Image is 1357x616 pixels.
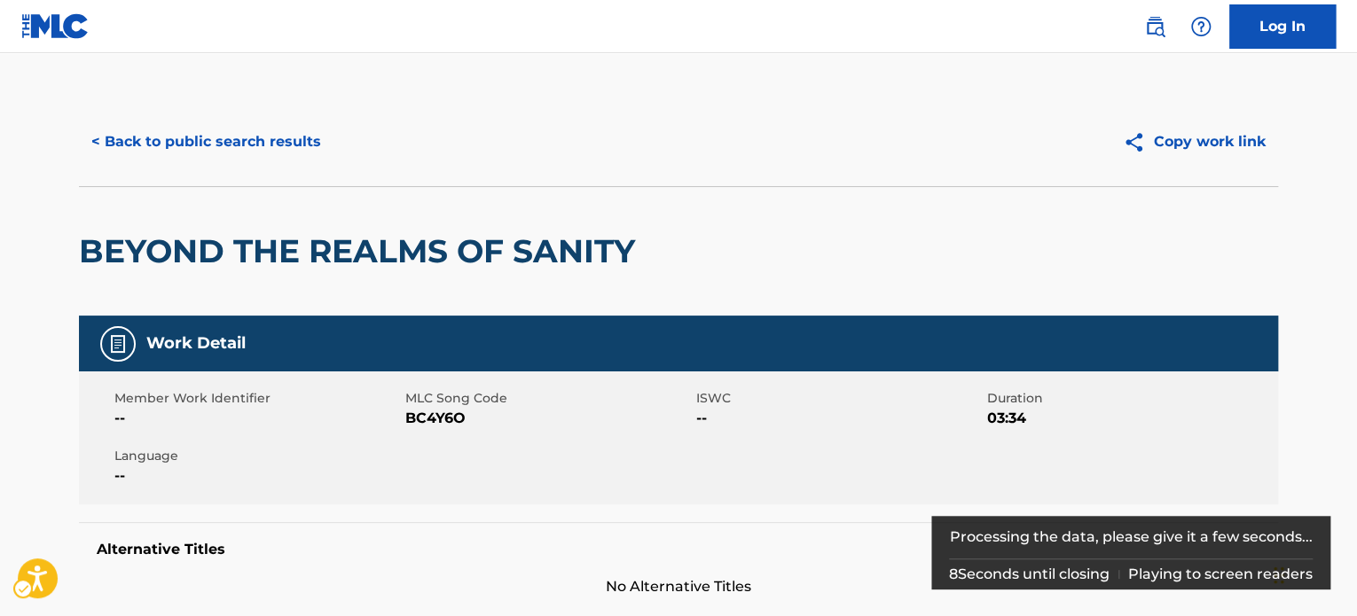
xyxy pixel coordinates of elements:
[1229,4,1336,49] a: Log In
[97,541,1260,558] h5: Alternative Titles
[405,389,692,408] span: MLC Song Code
[949,516,1314,558] div: Processing the data, please give it a few seconds...
[114,408,401,429] span: --
[79,120,333,164] button: < Back to public search results
[1190,16,1212,37] img: help
[114,389,401,408] span: Member Work Identifier
[405,408,692,429] span: BC4Y6O
[114,465,401,487] span: --
[987,408,1274,429] span: 03:34
[1123,131,1154,153] img: Copy work link
[107,333,129,355] img: Work Detail
[21,13,90,39] img: MLC Logo
[987,389,1274,408] span: Duration
[696,389,983,408] span: ISWC
[79,576,1278,597] span: No Alternative Titles
[1144,16,1165,37] img: search
[79,231,644,271] h2: BEYOND THE REALMS OF SANITY
[1110,120,1278,164] button: Copy work link
[949,565,958,582] span: 8
[146,333,246,354] h5: Work Detail
[696,408,983,429] span: --
[114,447,401,465] span: Language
